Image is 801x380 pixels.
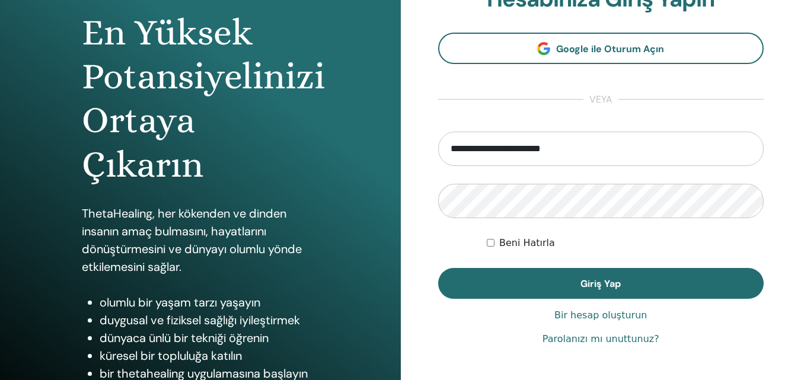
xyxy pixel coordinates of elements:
[438,268,764,299] button: Giriş Yap
[100,312,300,328] font: duygusal ve fiziksel sağlığı iyileştirmek
[438,33,764,64] a: Google ile Oturum Açın
[542,333,659,344] font: Parolanızı mı unuttunuz?
[100,295,260,310] font: olumlu bir yaşam tarzı yaşayın
[554,309,647,321] font: Bir hesap oluşturun
[82,206,302,274] font: ThetaHealing, her kökenden ve dinden insanın amaç bulmasını, hayatlarını dönüştürmesini ve dünyay...
[589,93,612,106] font: veya
[100,348,242,363] font: küresel bir topluluğa katılın
[100,330,269,346] font: dünyaca ünlü bir tekniği öğrenin
[580,277,621,290] font: Giriş Yap
[554,308,647,322] a: Bir hesap oluşturun
[487,236,764,250] div: Beni süresiz olarak veya manuel olarak çıkış yapana kadar kimlik doğrulamalı tut
[542,332,659,346] a: Parolanızı mı unuttunuz?
[499,237,555,248] font: Beni Hatırla
[556,43,664,55] font: Google ile Oturum Açın
[82,11,325,186] font: En Yüksek Potansiyelinizi Ortaya Çıkarın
